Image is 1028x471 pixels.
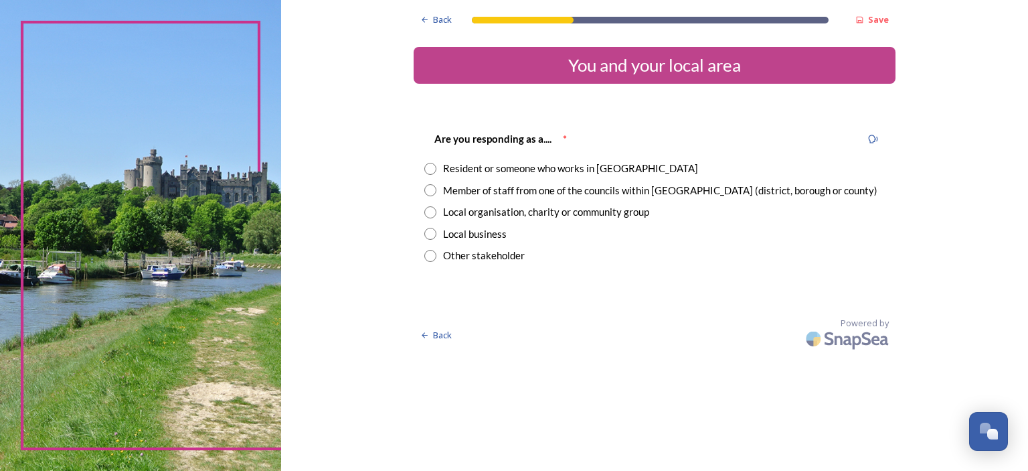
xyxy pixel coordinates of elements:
[969,412,1008,451] button: Open Chat
[419,52,890,78] div: You and your local area
[443,161,698,176] div: Resident or someone who works in [GEOGRAPHIC_DATA]
[443,204,649,220] div: Local organisation, charity or community group
[443,248,525,263] div: Other stakeholder
[433,329,452,342] span: Back
[443,183,877,198] div: Member of staff from one of the councils within [GEOGRAPHIC_DATA] (district, borough or county)
[841,317,889,330] span: Powered by
[443,226,507,242] div: Local business
[802,323,895,354] img: SnapSea Logo
[434,133,551,145] strong: Are you responding as a....
[433,13,452,26] span: Back
[868,13,889,25] strong: Save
